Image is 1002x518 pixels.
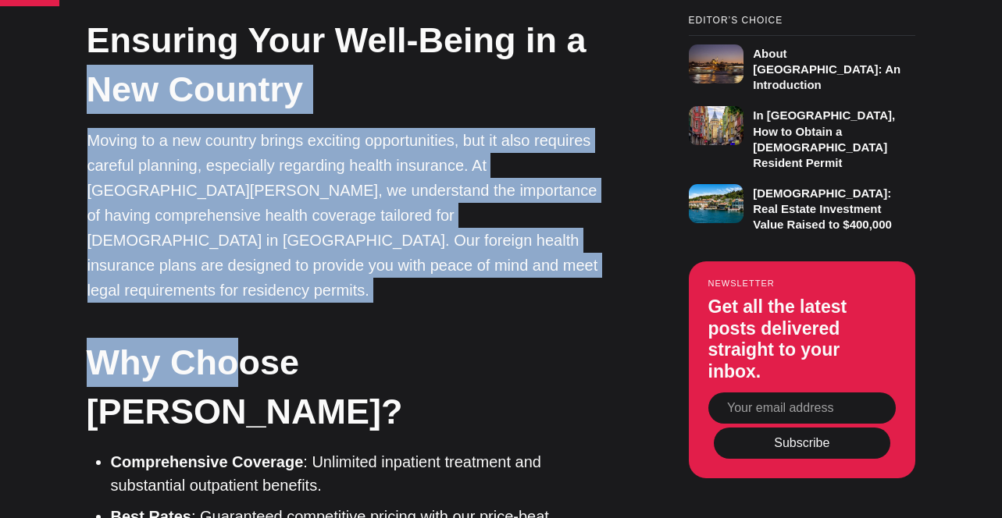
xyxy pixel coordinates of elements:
h3: [DEMOGRAPHIC_DATA]: Real Estate Investment Value Raised to $400,000 [753,186,892,232]
strong: Comprehensive Coverage [111,453,304,470]
a: [DEMOGRAPHIC_DATA]: Real Estate Investment Value Raised to $400,000 [689,179,915,232]
p: Moving to a new country brings exciting opportunities, but it also requires careful planning, esp... [87,128,611,303]
h3: Get all the latest posts delivered straight to your inbox. [708,296,896,382]
input: Your email address [708,392,896,424]
small: Newsletter [708,279,896,288]
h2: Why Choose [PERSON_NAME]? [87,338,610,436]
h2: Ensuring Your Well-Being in a New Country [87,16,610,114]
button: Subscribe [714,428,890,459]
small: Editor’s Choice [689,16,915,26]
h3: In [GEOGRAPHIC_DATA], How to Obtain a [DEMOGRAPHIC_DATA] Resident Permit [753,108,895,169]
a: About [GEOGRAPHIC_DATA]: An Introduction [689,35,915,94]
li: : Unlimited inpatient treatment and substantial outpatient benefits. [111,450,611,497]
h3: About [GEOGRAPHIC_DATA]: An Introduction [753,47,900,92]
a: In [GEOGRAPHIC_DATA], How to Obtain a [DEMOGRAPHIC_DATA] Resident Permit [689,101,915,172]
